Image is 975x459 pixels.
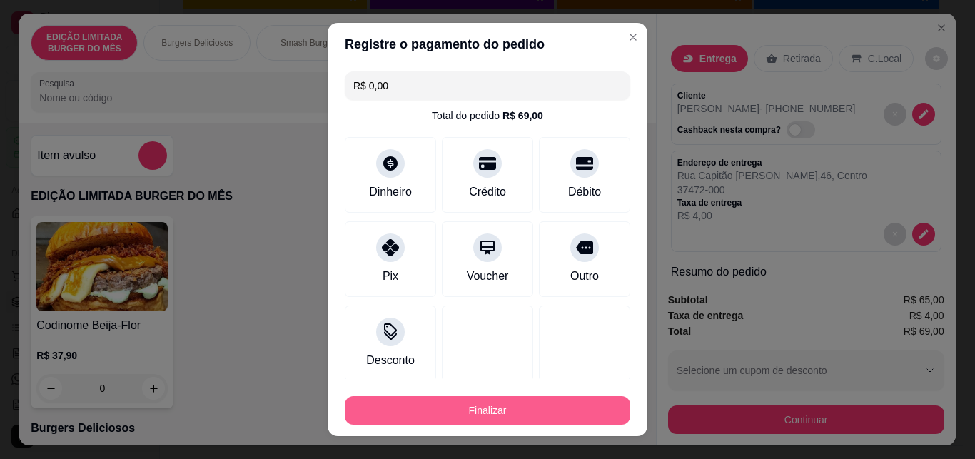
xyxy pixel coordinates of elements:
button: Finalizar [345,396,630,425]
button: Close [622,26,645,49]
div: Crédito [469,183,506,201]
div: Voucher [467,268,509,285]
div: Total do pedido [432,109,543,123]
div: Outro [570,268,599,285]
div: Desconto [366,352,415,369]
div: Pix [383,268,398,285]
div: R$ 69,00 [502,109,543,123]
header: Registre o pagamento do pedido [328,23,647,66]
input: Ex.: hambúrguer de cordeiro [353,71,622,100]
div: Dinheiro [369,183,412,201]
div: Débito [568,183,601,201]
